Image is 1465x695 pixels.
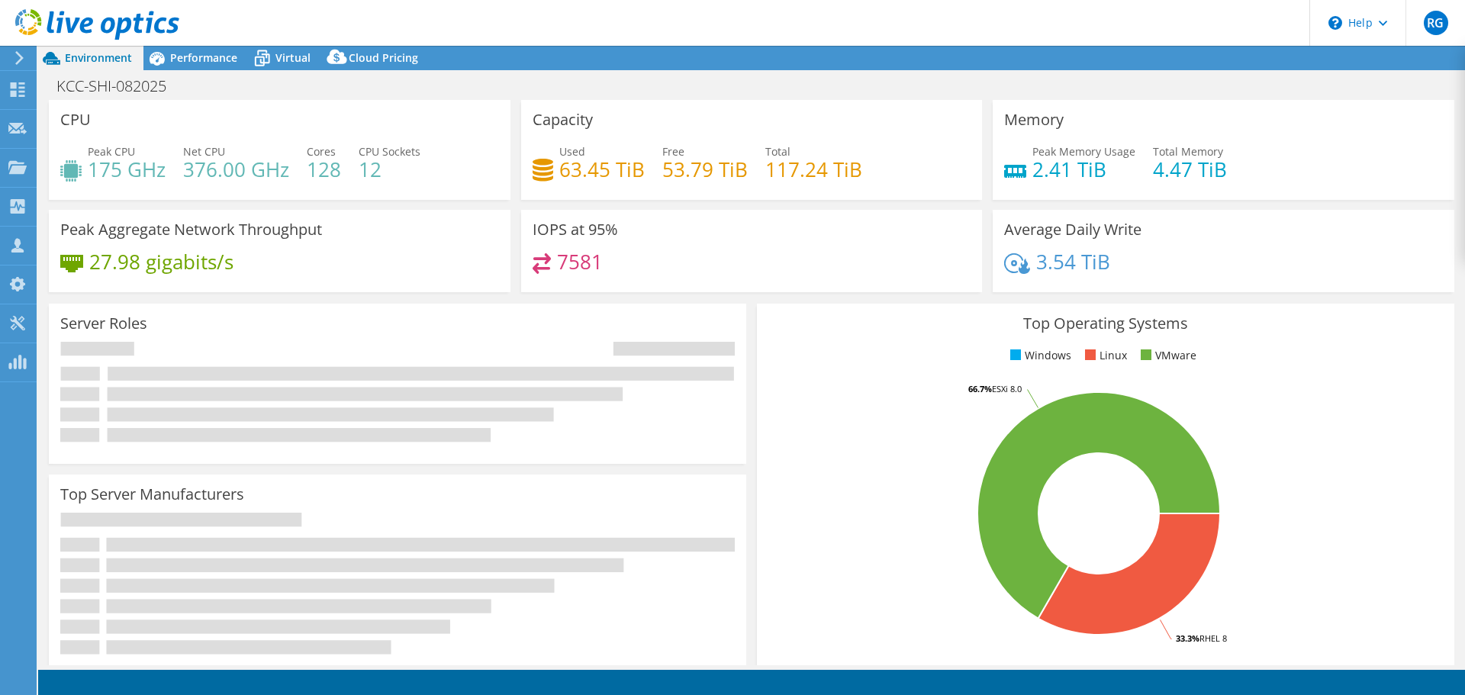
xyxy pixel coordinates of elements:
tspan: 33.3% [1176,632,1199,644]
tspan: ESXi 8.0 [992,383,1022,394]
span: CPU Sockets [359,144,420,159]
h3: Server Roles [60,315,147,332]
h4: 7581 [557,253,603,270]
span: Total Memory [1153,144,1223,159]
span: Peak CPU [88,144,135,159]
li: Windows [1006,347,1071,364]
h4: 27.98 gigabits/s [89,253,233,270]
tspan: 66.7% [968,383,992,394]
h3: IOPS at 95% [533,221,618,238]
li: Linux [1081,347,1127,364]
span: Total [765,144,790,159]
span: Used [559,144,585,159]
span: Net CPU [183,144,225,159]
span: Peak Memory Usage [1032,144,1135,159]
span: Cloud Pricing [349,50,418,65]
h4: 128 [307,161,341,178]
span: Virtual [275,50,311,65]
h3: Memory [1004,111,1064,128]
h1: KCC-SHI-082025 [50,78,190,95]
h3: Top Server Manufacturers [60,486,244,503]
h4: 117.24 TiB [765,161,862,178]
span: RG [1424,11,1448,35]
h3: Capacity [533,111,593,128]
h3: CPU [60,111,91,128]
h4: 12 [359,161,420,178]
h4: 53.79 TiB [662,161,748,178]
span: Environment [65,50,132,65]
h4: 63.45 TiB [559,161,645,178]
span: Performance [170,50,237,65]
h4: 175 GHz [88,161,166,178]
tspan: RHEL 8 [1199,632,1227,644]
li: VMware [1137,347,1196,364]
h3: Top Operating Systems [768,315,1443,332]
h4: 376.00 GHz [183,161,289,178]
h3: Peak Aggregate Network Throughput [60,221,322,238]
h4: 4.47 TiB [1153,161,1227,178]
h3: Average Daily Write [1004,221,1141,238]
h4: 3.54 TiB [1036,253,1110,270]
span: Free [662,144,684,159]
span: Cores [307,144,336,159]
svg: \n [1328,16,1342,30]
h4: 2.41 TiB [1032,161,1135,178]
